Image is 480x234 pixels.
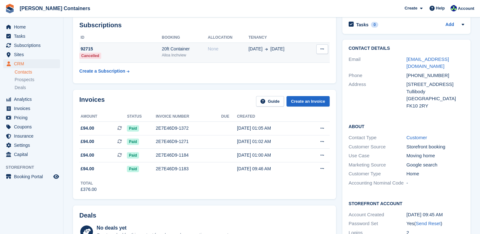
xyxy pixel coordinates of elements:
[406,170,464,178] div: Home
[14,104,52,113] span: Invoices
[3,150,60,159] a: menu
[349,200,464,206] h2: Storefront Account
[406,179,464,187] div: -
[406,72,464,79] div: [PHONE_NUMBER]
[156,112,221,122] th: Invoice number
[406,135,427,140] a: Customer
[406,211,464,218] div: [DATE] 09:45 AM
[349,123,464,129] h2: About
[416,221,440,226] a: Send Reset
[221,112,237,122] th: Due
[349,56,406,70] div: Email
[406,161,464,169] div: Google search
[6,164,63,171] span: Storefront
[79,96,105,107] h2: Invoices
[270,46,284,52] span: [DATE]
[162,52,208,58] div: Alloa Inchview
[458,5,474,12] span: Account
[3,141,60,150] a: menu
[349,72,406,79] div: Phone
[79,46,162,52] div: 92715
[237,138,304,145] div: [DATE] 01:02 AM
[256,96,284,107] a: Guide
[79,22,330,29] h2: Subscriptions
[3,132,60,140] a: menu
[15,76,60,83] a: Prospects
[404,5,417,11] span: Create
[14,50,52,59] span: Sites
[127,125,139,132] span: Paid
[349,46,464,51] h2: Contact Details
[349,134,406,141] div: Contact Type
[79,53,101,59] div: Cancelled
[3,104,60,113] a: menu
[17,3,93,14] a: [PERSON_NAME] Containers
[14,113,52,122] span: Pricing
[349,211,406,218] div: Account Created
[3,95,60,104] a: menu
[162,46,208,52] div: 20ft Container
[14,141,52,150] span: Settings
[79,68,125,75] div: Create a Subscription
[371,22,378,28] div: 0
[81,180,97,186] div: Total
[237,112,304,122] th: Created
[237,166,304,172] div: [DATE] 09:46 AM
[406,143,464,151] div: Storefront booking
[97,224,230,232] div: No deals yet
[14,59,52,68] span: CRM
[81,186,97,193] div: £376.00
[127,139,139,145] span: Paid
[15,69,60,75] a: Contacts
[3,59,60,68] a: menu
[237,125,304,132] div: [DATE] 01:05 AM
[156,152,221,159] div: 2E7E46D9-1184
[14,122,52,131] span: Coupons
[349,152,406,159] div: Use Case
[52,173,60,180] a: Preview store
[349,179,406,187] div: Accounting Nominal Code
[162,33,208,43] th: Booking
[127,166,139,172] span: Paid
[81,152,94,159] span: £94.00
[406,81,464,88] div: [STREET_ADDRESS]
[15,84,60,91] a: Deals
[3,23,60,31] a: menu
[79,112,127,122] th: Amount
[406,220,464,227] div: Yes
[14,32,52,41] span: Tasks
[349,143,406,151] div: Customer Source
[436,5,445,11] span: Help
[406,152,464,159] div: Moving home
[406,88,464,95] div: Tullibody
[14,95,52,104] span: Analytics
[3,32,60,41] a: menu
[15,85,26,91] span: Deals
[406,95,464,102] div: [GEOGRAPHIC_DATA]
[349,170,406,178] div: Customer Type
[406,56,449,69] a: [EMAIL_ADDRESS][DOMAIN_NAME]
[81,138,94,145] span: £94.00
[79,65,129,77] a: Create a Subscription
[3,122,60,131] a: menu
[14,150,52,159] span: Capital
[349,220,406,227] div: Password Set
[414,221,442,226] span: ( )
[14,23,52,31] span: Home
[286,96,330,107] a: Create an Invoice
[208,33,248,43] th: Allocation
[208,46,248,52] div: None
[3,50,60,59] a: menu
[248,46,262,52] span: [DATE]
[79,212,96,219] h2: Deals
[127,112,156,122] th: Status
[156,166,221,172] div: 2E7E46D9-1183
[14,132,52,140] span: Insurance
[156,125,221,132] div: 2E7E46D9-1372
[14,172,52,181] span: Booking Portal
[15,77,34,83] span: Prospects
[156,138,221,145] div: 2E7E46D9-1271
[237,152,304,159] div: [DATE] 01:00 AM
[5,4,15,13] img: stora-icon-8386f47178a22dfd0bd8f6a31ec36ba5ce8667c1dd55bd0f319d3a0aa187defe.svg
[356,22,369,28] h2: Tasks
